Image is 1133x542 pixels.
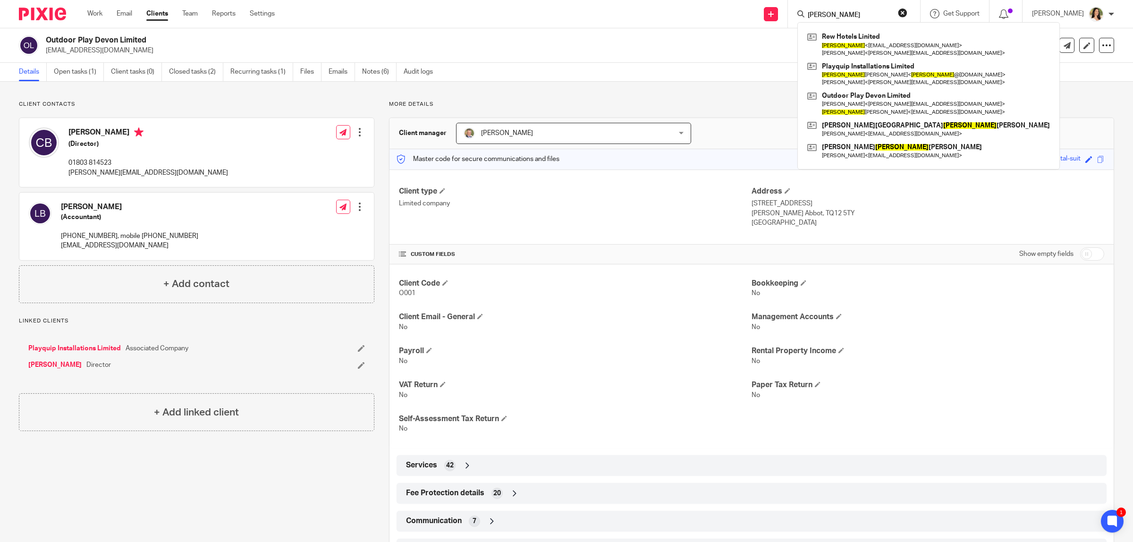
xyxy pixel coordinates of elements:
a: Audit logs [404,63,440,81]
p: [PERSON_NAME] Abbot, TQ12 5TY [752,209,1104,218]
span: No [752,358,760,364]
a: Files [300,63,321,81]
p: Linked clients [19,317,374,325]
span: 7 [473,517,476,526]
span: Associated Company [126,344,188,353]
h4: Address [752,186,1104,196]
img: svg%3E [29,127,59,158]
span: No [399,324,407,330]
a: Email [117,9,132,18]
img: svg%3E [19,35,39,55]
p: [STREET_ADDRESS] [752,199,1104,208]
p: Client contacts [19,101,374,108]
span: No [752,392,760,398]
h5: (Accountant) [61,212,198,222]
span: 20 [493,489,501,498]
button: Clear [898,8,907,17]
p: 01803 814523 [68,158,228,168]
span: No [399,392,407,398]
span: No [399,358,407,364]
span: Director [86,360,111,370]
p: Master code for secure communications and files [397,154,559,164]
a: Emails [329,63,355,81]
a: Open tasks (1) [54,63,104,81]
p: More details [389,101,1114,108]
span: Services [406,460,437,470]
p: [PERSON_NAME][EMAIL_ADDRESS][DOMAIN_NAME] [68,168,228,178]
span: [PERSON_NAME] [481,130,533,136]
span: No [752,290,760,296]
h4: Rental Property Income [752,346,1104,356]
img: Pixie [19,8,66,20]
span: Communication [406,516,462,526]
p: [PHONE_NUMBER], mobile [PHONE_NUMBER] [61,231,198,241]
p: [GEOGRAPHIC_DATA] [752,218,1104,228]
h5: (Director) [68,139,228,149]
a: [PERSON_NAME] [28,360,82,370]
h4: Client type [399,186,752,196]
h4: Client Email - General [399,312,752,322]
h4: Self-Assessment Tax Return [399,414,752,424]
a: Closed tasks (2) [169,63,223,81]
div: 1 [1116,508,1126,517]
h2: Outdoor Play Devon Limited [46,35,798,45]
i: Primary [134,127,144,137]
span: Get Support [943,10,980,17]
a: Details [19,63,47,81]
h4: Management Accounts [752,312,1104,322]
h4: + Add linked client [154,405,239,420]
a: Reports [212,9,236,18]
span: Fee Protection details [406,488,484,498]
span: No [752,324,760,330]
span: 42 [446,461,454,470]
a: Team [182,9,198,18]
h4: [PERSON_NAME] [68,127,228,139]
h4: Payroll [399,346,752,356]
p: [EMAIL_ADDRESS][DOMAIN_NAME] [61,241,198,250]
h4: + Add contact [163,277,229,291]
a: Work [87,9,102,18]
img: svg%3E [29,202,51,225]
span: No [399,425,407,432]
a: Playquip Installations Limited [28,344,121,353]
h4: VAT Return [399,380,752,390]
a: Notes (6) [362,63,397,81]
h4: Bookkeeping [752,279,1104,288]
a: Clients [146,9,168,18]
label: Show empty fields [1019,249,1074,259]
h4: CUSTOM FIELDS [399,251,752,258]
img: High%20Res%20Andrew%20Price%20Accountants_Poppy%20Jakes%20photography-1153.jpg [1089,7,1104,22]
p: [EMAIL_ADDRESS][DOMAIN_NAME] [46,46,986,55]
h4: [PERSON_NAME] [61,202,198,212]
span: O001 [399,290,415,296]
a: Recurring tasks (1) [230,63,293,81]
a: Settings [250,9,275,18]
a: Client tasks (0) [111,63,162,81]
input: Search [807,11,892,20]
h3: Client manager [399,128,447,138]
p: [PERSON_NAME] [1032,9,1084,18]
h4: Paper Tax Return [752,380,1104,390]
img: High%20Res%20Andrew%20Price%20Accountants_Poppy%20Jakes%20photography-1109.jpg [464,127,475,139]
p: Limited company [399,199,752,208]
h4: Client Code [399,279,752,288]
